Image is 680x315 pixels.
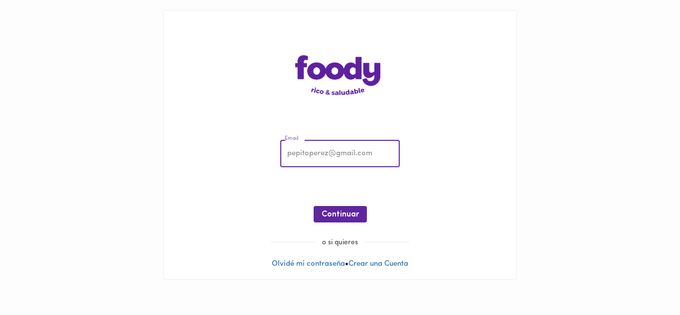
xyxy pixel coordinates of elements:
[295,55,385,95] img: logo-main-page.png
[164,10,516,279] div: •
[272,260,345,268] a: Olvidé mi contraseña
[622,257,670,305] iframe: Messagebird Livechat Widget
[316,239,364,246] span: o si quieres
[322,210,359,219] span: Continuar
[348,260,408,268] a: Crear una Cuenta
[280,140,400,168] input: pepitoperez@gmail.com
[314,206,367,222] button: Continuar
